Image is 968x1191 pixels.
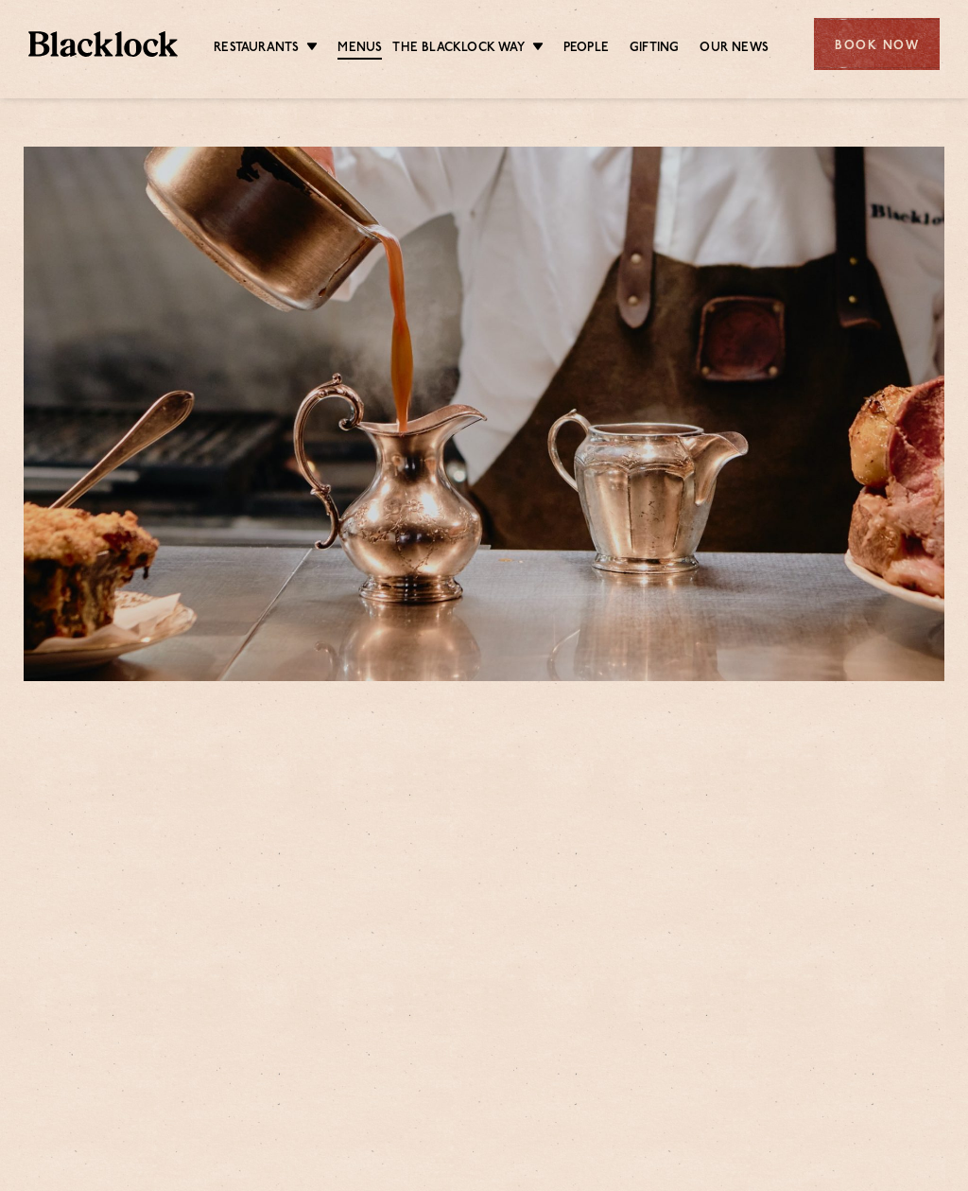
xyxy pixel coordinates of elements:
[700,39,769,58] a: Our News
[563,39,609,58] a: People
[337,39,382,60] a: Menus
[630,39,679,58] a: Gifting
[214,39,299,58] a: Restaurants
[392,39,524,58] a: The Blacklock Way
[814,18,940,70] div: Book Now
[28,31,178,57] img: BL_Textured_Logo-footer-cropped.svg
